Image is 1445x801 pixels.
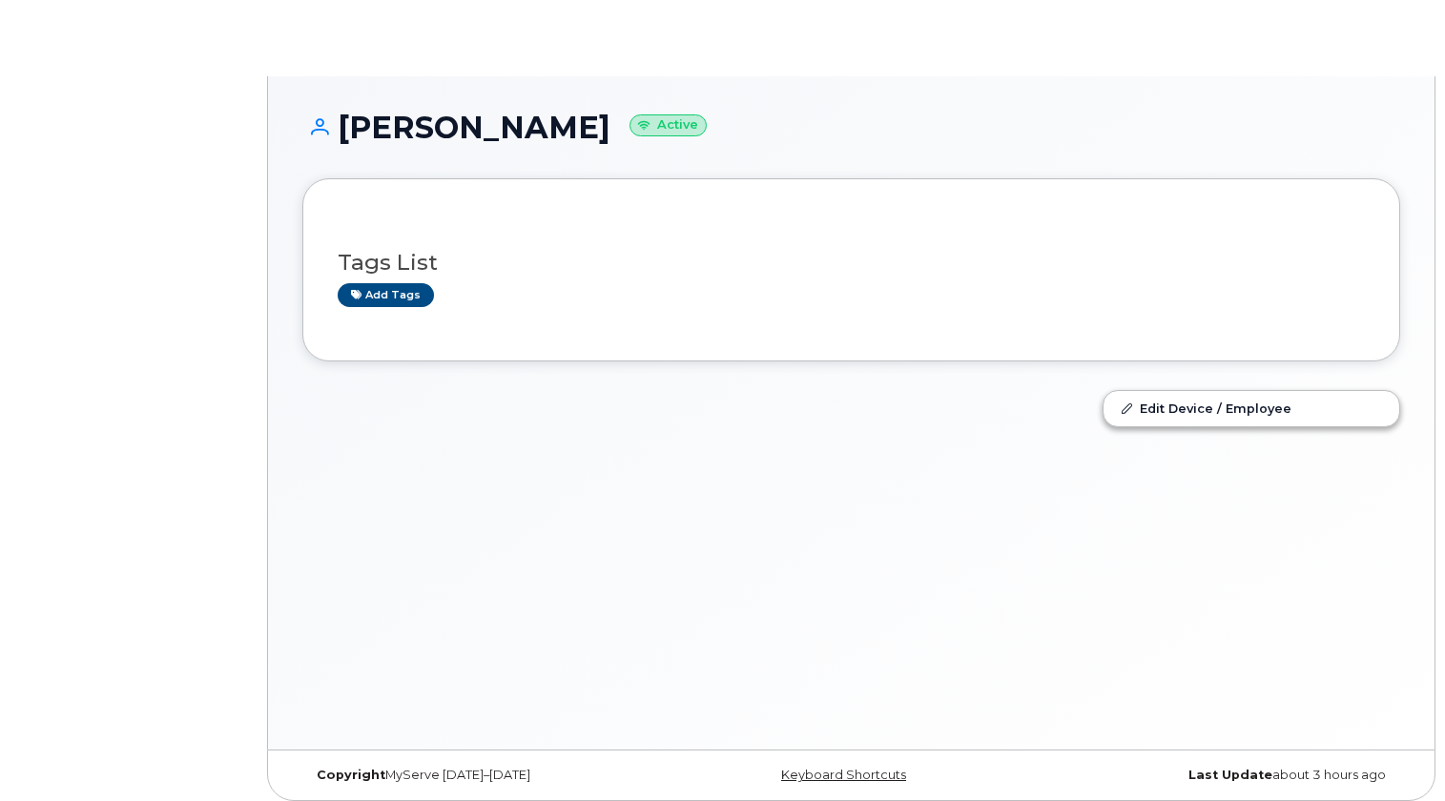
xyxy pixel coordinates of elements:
[1104,391,1399,425] a: Edit Device / Employee
[317,768,385,782] strong: Copyright
[302,768,669,783] div: MyServe [DATE]–[DATE]
[781,768,906,782] a: Keyboard Shortcuts
[302,111,1400,144] h1: [PERSON_NAME]
[338,283,434,307] a: Add tags
[338,251,1365,275] h3: Tags List
[1034,768,1400,783] div: about 3 hours ago
[630,114,707,136] small: Active
[1188,768,1272,782] strong: Last Update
